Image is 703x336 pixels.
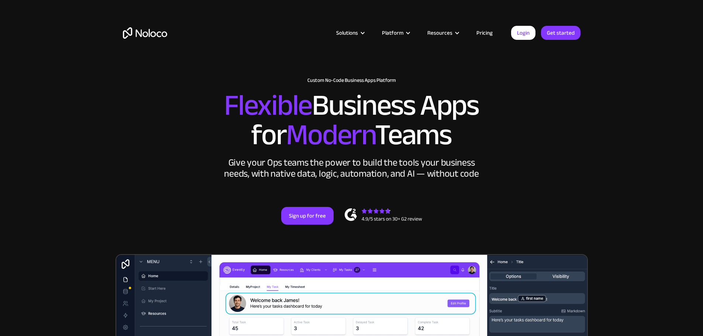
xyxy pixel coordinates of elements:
[123,91,580,150] h2: Business Apps for Teams
[511,26,535,40] a: Login
[373,28,418,38] div: Platform
[418,28,467,38] div: Resources
[541,26,580,40] a: Get started
[336,28,358,38] div: Solutions
[467,28,502,38] a: Pricing
[286,107,375,162] span: Modern
[382,28,403,38] div: Platform
[224,78,312,133] span: Flexible
[123,27,167,39] a: home
[327,28,373,38] div: Solutions
[281,207,334,225] a: Sign up for free
[123,77,580,83] h1: Custom No-Code Business Apps Platform
[223,157,481,179] div: Give your Ops teams the power to build the tools your business needs, with native data, logic, au...
[427,28,452,38] div: Resources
